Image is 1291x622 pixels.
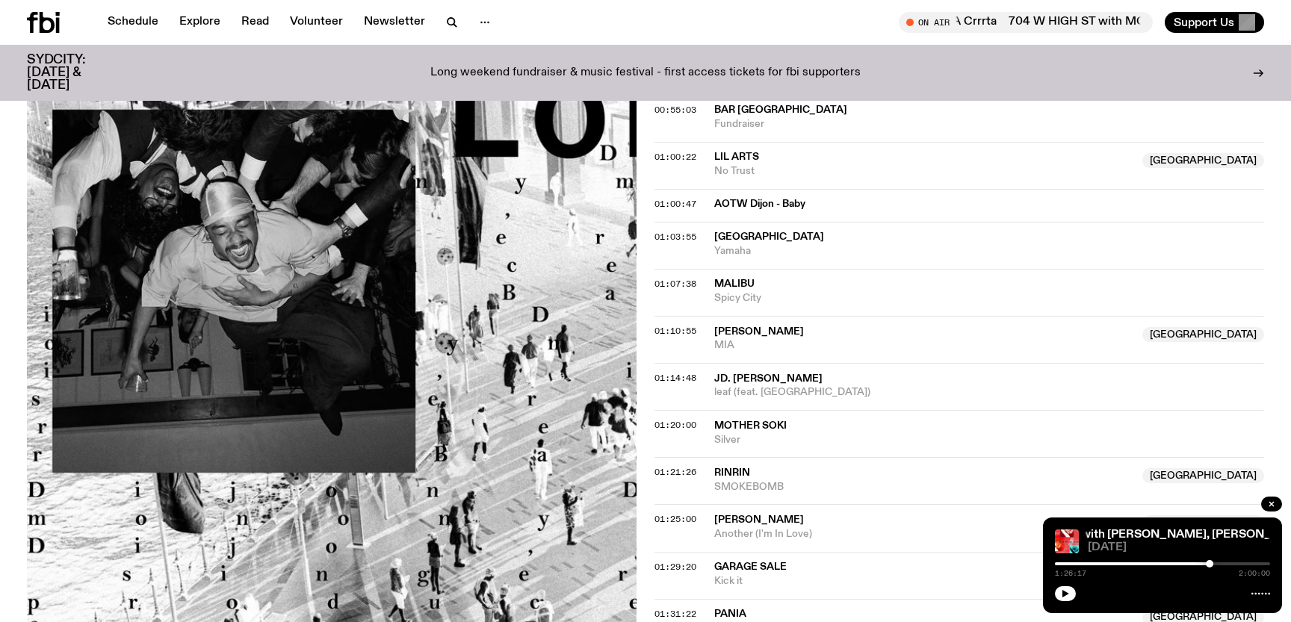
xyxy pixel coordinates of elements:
[232,12,278,33] a: Read
[714,117,1264,131] span: Fundraiser
[714,373,823,384] span: JD. [PERSON_NAME]
[654,280,696,288] button: 01:07:38
[1174,16,1234,29] span: Support Us
[654,325,696,337] span: 01:10:55
[654,231,696,243] span: 01:03:55
[714,164,1133,178] span: No Trust
[654,278,696,290] span: 01:07:38
[1165,12,1264,33] button: Support Us
[654,106,696,114] button: 00:55:03
[430,66,861,80] p: Long weekend fundraiser & music festival - first access tickets for fbi supporters
[1142,327,1264,342] span: [GEOGRAPHIC_DATA]
[654,372,696,384] span: 01:14:48
[355,12,434,33] a: Newsletter
[654,610,696,618] button: 01:31:22
[714,326,804,337] span: [PERSON_NAME]
[654,608,696,620] span: 01:31:22
[1239,570,1270,577] span: 2:00:00
[654,561,696,573] span: 01:29:20
[281,12,352,33] a: Volunteer
[714,291,1264,305] span: Spicy City
[714,420,787,431] span: Mother Soki
[654,153,696,161] button: 01:00:22
[654,563,696,571] button: 01:29:20
[714,197,1255,211] span: AOTW Dijon - Baby
[654,104,696,116] span: 00:55:03
[714,467,750,478] span: RinRin
[654,374,696,382] button: 01:14:48
[714,385,1264,399] span: leaf (feat. [GEOGRAPHIC_DATA])
[714,279,755,289] span: Malibu
[714,152,759,162] span: Lil Arts
[714,105,847,115] span: bar [GEOGRAPHIC_DATA]
[899,12,1153,33] button: On Air704 W HIGH ST with MGNA Crrrta704 W HIGH ST with MGNA Crrrta
[1142,468,1264,483] span: [GEOGRAPHIC_DATA]
[714,574,1133,588] span: Kick it
[654,468,696,476] button: 01:21:26
[27,54,123,92] h3: SYDCITY: [DATE] & [DATE]
[1088,542,1270,553] span: [DATE]
[654,513,696,525] span: 01:25:00
[714,480,1133,494] span: SMOKEBOMB
[654,515,696,523] button: 01:25:00
[714,514,804,525] span: [PERSON_NAME]
[714,562,787,572] span: Garage Sale
[1142,515,1264,530] span: [GEOGRAPHIC_DATA]
[1055,570,1086,577] span: 1:26:17
[654,200,696,208] button: 01:00:47
[170,12,229,33] a: Explore
[714,338,1133,352] span: MIA
[654,198,696,210] span: 01:00:47
[714,609,746,619] span: PANIA
[654,466,696,478] span: 01:21:26
[714,244,1264,258] span: Yamaha
[654,421,696,429] button: 01:20:00
[654,419,696,431] span: 01:20:00
[714,527,1133,541] span: Another (I'm In Love)
[714,231,824,242] span: [GEOGRAPHIC_DATA]
[654,233,696,241] button: 01:03:55
[1055,529,1079,553] img: The cover image for this episode of The Playlist, featuring the title of the show as well as the ...
[654,327,696,335] button: 01:10:55
[99,12,167,33] a: Schedule
[654,151,696,163] span: 01:00:22
[714,433,1264,447] span: Silver
[1142,153,1264,168] span: [GEOGRAPHIC_DATA]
